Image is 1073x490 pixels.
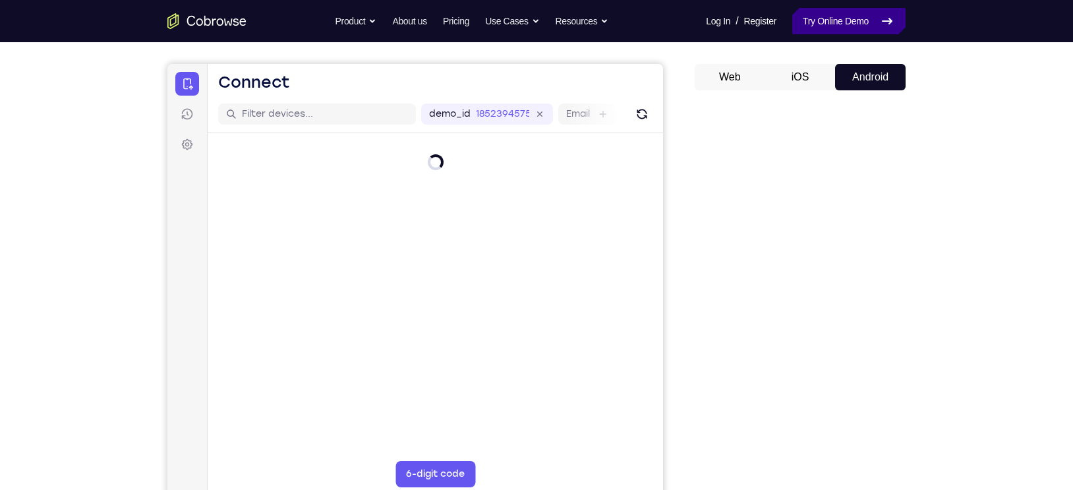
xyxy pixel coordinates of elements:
[765,64,836,90] button: iOS
[485,8,539,34] button: Use Cases
[335,8,377,34] button: Product
[792,8,906,34] a: Try Online Demo
[835,64,906,90] button: Android
[744,8,776,34] a: Register
[695,64,765,90] button: Web
[706,8,730,34] a: Log In
[736,13,738,29] span: /
[167,13,246,29] a: Go to the home page
[556,8,609,34] button: Resources
[443,8,469,34] a: Pricing
[228,397,308,423] button: 6-digit code
[392,8,426,34] a: About us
